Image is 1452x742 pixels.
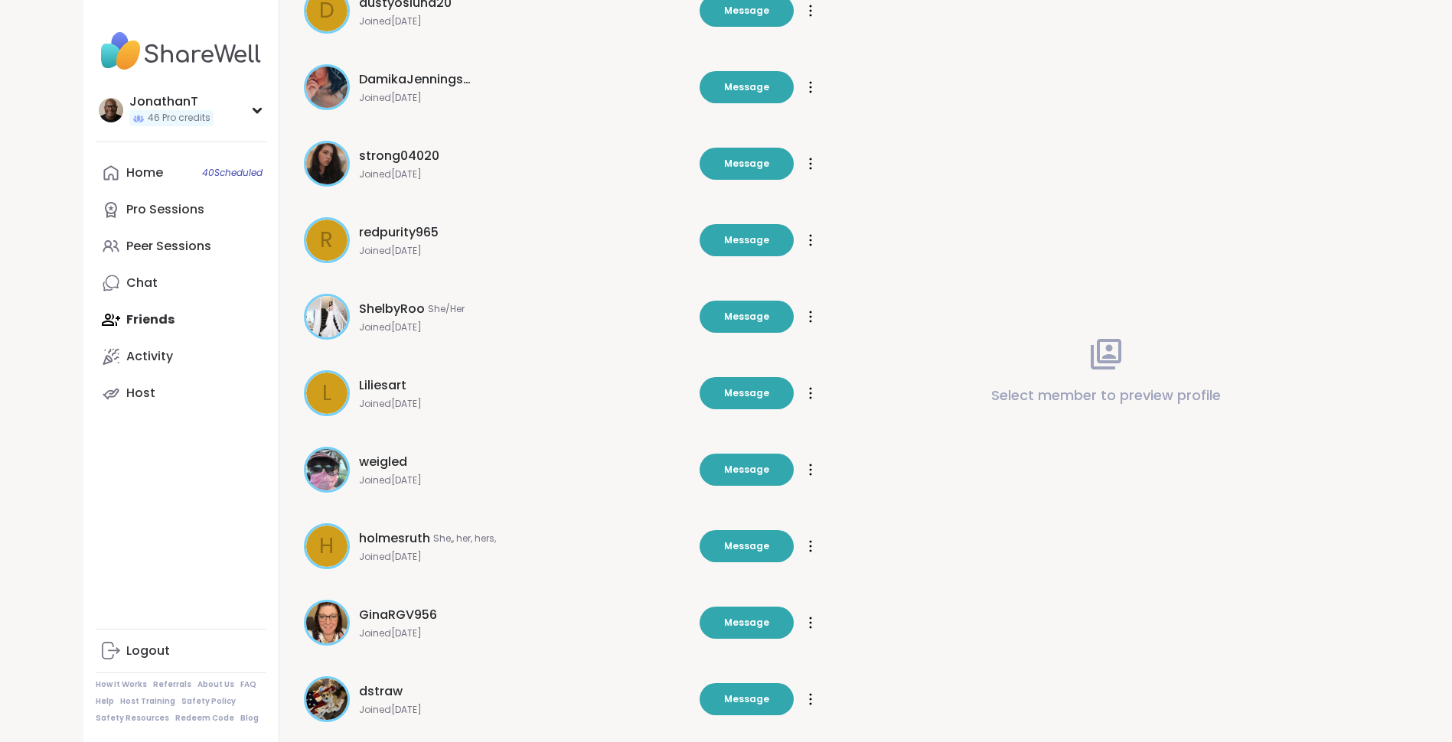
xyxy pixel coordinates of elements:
[700,683,794,715] button: Message
[724,157,769,171] span: Message
[724,80,769,94] span: Message
[724,4,769,18] span: Message
[306,67,348,108] img: DamikaJenningsBowman
[306,679,348,720] img: dstraw
[724,310,769,324] span: Message
[359,398,690,410] span: Joined [DATE]
[428,303,465,315] span: She/Her
[724,233,769,247] span: Message
[129,93,214,110] div: JonathanT
[202,167,263,179] span: 40 Scheduled
[359,474,690,487] span: Joined [DATE]
[240,679,256,690] a: FAQ
[306,143,348,184] img: strong04020
[320,224,333,256] span: r
[359,147,439,165] span: strong04020
[120,696,175,707] a: Host Training
[359,453,407,471] span: weigled
[96,696,114,707] a: Help
[126,164,163,181] div: Home
[96,679,147,690] a: How It Works
[96,338,266,375] a: Activity
[240,713,259,724] a: Blog
[96,228,266,265] a: Peer Sessions
[359,529,430,548] span: holmesruth
[126,385,155,402] div: Host
[126,201,204,218] div: Pro Sessions
[724,692,769,706] span: Message
[126,643,170,659] div: Logout
[359,223,439,242] span: redpurity965
[359,682,403,701] span: dstraw
[700,301,794,333] button: Message
[700,454,794,486] button: Message
[96,375,266,412] a: Host
[724,463,769,477] span: Message
[700,148,794,180] button: Message
[306,296,348,337] img: ShelbyRoo
[359,376,406,395] span: Liliesart
[359,300,425,318] span: ShelbyRoo
[359,704,690,716] span: Joined [DATE]
[700,530,794,562] button: Message
[359,92,690,104] span: Joined [DATE]
[153,679,191,690] a: Referrals
[306,602,348,643] img: GinaRGV956
[126,275,158,291] div: Chat
[96,265,266,301] a: Chat
[700,377,794,409] button: Message
[359,168,690,181] span: Joined [DATE]
[175,713,234,724] a: Redeem Code
[96,155,266,191] a: Home40Scheduled
[991,385,1221,406] p: Select member to preview profile
[322,377,331,409] span: L
[126,348,173,365] div: Activity
[359,321,690,334] span: Joined [DATE]
[359,70,474,89] span: DamikaJenningsBowman
[700,224,794,256] button: Message
[99,98,123,122] img: JonathanT
[700,71,794,103] button: Message
[700,607,794,639] button: Message
[96,191,266,228] a: Pro Sessions
[359,606,437,624] span: GinaRGV956
[433,532,496,545] span: She,, her, hers,
[724,616,769,630] span: Message
[724,386,769,400] span: Message
[319,530,334,562] span: h
[96,24,266,78] img: ShareWell Nav Logo
[181,696,236,707] a: Safety Policy
[148,112,210,125] span: 46 Pro credits
[359,15,690,28] span: Joined [DATE]
[306,449,348,490] img: weigled
[197,679,234,690] a: About Us
[724,539,769,553] span: Message
[96,713,169,724] a: Safety Resources
[359,627,690,639] span: Joined [DATE]
[359,245,690,257] span: Joined [DATE]
[96,633,266,669] a: Logout
[359,551,690,563] span: Joined [DATE]
[126,238,211,255] div: Peer Sessions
